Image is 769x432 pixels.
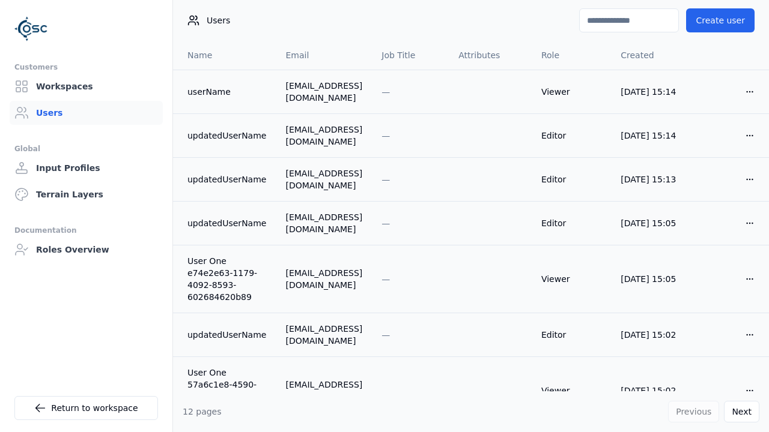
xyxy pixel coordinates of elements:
[372,41,449,70] th: Job Title
[14,223,158,238] div: Documentation
[541,385,601,397] div: Viewer
[173,41,276,70] th: Name
[10,74,163,98] a: Workspaces
[276,41,372,70] th: Email
[187,255,266,303] a: User One e74e2e63-1179-4092-8593-602684620b89
[621,130,682,142] div: [DATE] 15:14
[621,329,682,341] div: [DATE] 15:02
[14,12,48,46] img: Logo
[532,41,611,70] th: Role
[285,267,362,291] div: [EMAIL_ADDRESS][DOMAIN_NAME]
[14,142,158,156] div: Global
[611,41,691,70] th: Created
[381,386,390,395] span: —
[449,41,532,70] th: Attributes
[285,167,362,191] div: [EMAIL_ADDRESS][DOMAIN_NAME]
[285,379,362,403] div: [EMAIL_ADDRESS][DOMAIN_NAME]
[14,60,158,74] div: Customers
[187,329,266,341] a: updatedUserName
[381,131,390,140] span: —
[285,323,362,347] div: [EMAIL_ADDRESS][DOMAIN_NAME]
[187,173,266,185] a: updatedUserName
[686,8,755,32] button: Create user
[381,330,390,340] span: —
[541,86,601,98] div: Viewer
[285,124,362,148] div: [EMAIL_ADDRESS][DOMAIN_NAME]
[621,217,682,229] div: [DATE] 15:05
[541,329,601,341] div: Editor
[187,367,266,415] a: User One 57a6c1e8-4590-4772-a37a-312571fbeb45
[621,273,682,285] div: [DATE] 15:05
[724,401,759,422] button: Next
[10,182,163,206] a: Terrain Layers
[381,175,390,184] span: —
[381,274,390,284] span: —
[187,130,266,142] a: updatedUserName
[541,273,601,285] div: Viewer
[621,173,682,185] div: [DATE] 15:13
[621,385,682,397] div: [DATE] 15:02
[187,217,266,229] a: updatedUserName
[541,217,601,229] div: Editor
[285,211,362,235] div: [EMAIL_ADDRESS][DOMAIN_NAME]
[541,173,601,185] div: Editor
[183,407,222,416] span: 12 pages
[187,86,266,98] a: userName
[10,156,163,180] a: Input Profiles
[207,14,230,26] span: Users
[14,396,158,420] a: Return to workspace
[10,101,163,125] a: Users
[381,87,390,97] span: —
[10,238,163,262] a: Roles Overview
[285,80,362,104] div: [EMAIL_ADDRESS][DOMAIN_NAME]
[541,130,601,142] div: Editor
[621,86,682,98] div: [DATE] 15:14
[381,218,390,228] span: —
